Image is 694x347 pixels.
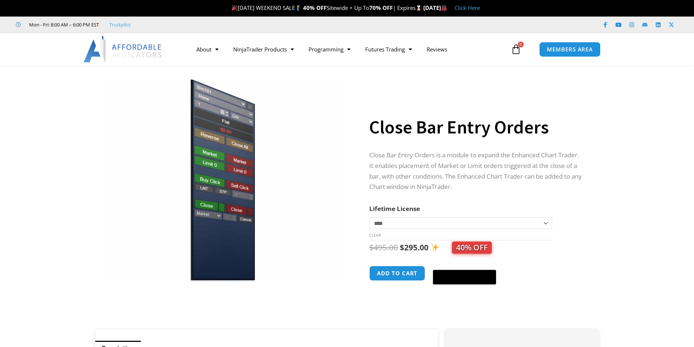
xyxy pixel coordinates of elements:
[189,41,509,58] nav: Menu
[452,242,492,254] span: 40% OFF
[423,4,447,11] strong: [DATE]
[369,114,584,140] h1: Close Bar Entry Orders
[400,242,428,253] bdi: 295.00
[369,233,381,238] a: Clear options
[226,41,301,58] a: NinjaTrader Products
[400,242,404,253] span: $
[109,20,131,29] a: Trustpilot
[83,36,163,62] img: LogoAI | Affordable Indicators – NinjaTrader
[189,41,226,58] a: About
[433,270,496,285] button: Buy with GPay
[358,41,419,58] a: Futures Trading
[27,20,99,29] span: Mon - Fri: 8:00 AM – 6:00 PM EST
[369,242,374,253] span: $
[369,150,584,193] p: Close Bar Entry Orders is a module to expand the Enhanced Chart Trader. It enables placement of M...
[416,5,421,11] img: ⌛
[419,41,455,58] a: Reviews
[500,39,532,60] a: 0
[369,204,420,213] label: Lifetime License
[518,42,524,47] span: 0
[431,243,439,251] img: ✨
[539,42,601,57] a: MEMBERS AREA
[441,5,447,11] img: 🏭
[106,78,342,282] img: CloseBarOrders
[547,47,593,52] span: MEMBERS AREA
[303,4,327,11] strong: 40% OFF
[230,4,423,11] span: [DATE] WEEKEND SALE Sitewide + Up To | Expires
[369,242,398,253] bdi: 495.00
[455,4,480,11] a: Click Here
[295,5,301,11] img: 🏌️‍♂️
[369,266,425,281] button: Add to cart
[369,4,393,11] strong: 70% OFF
[232,5,237,11] img: 🎉
[301,41,358,58] a: Programming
